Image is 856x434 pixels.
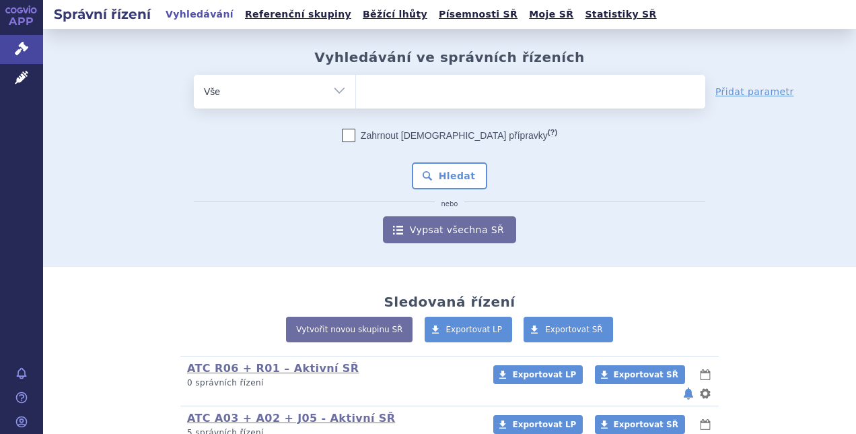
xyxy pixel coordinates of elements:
span: Exportovat LP [512,420,576,429]
p: 0 správních řízení [187,377,476,389]
a: Exportovat LP [493,365,583,384]
button: notifikace [682,385,695,402]
a: ATC R06 + R01 – Aktivní SŘ [187,362,359,375]
button: lhůty [699,367,712,383]
h2: Sledovaná řízení [384,294,515,310]
a: Vyhledávání [162,5,238,24]
a: Statistiky SŘ [581,5,660,24]
a: Exportovat LP [493,415,583,434]
a: Exportovat SŘ [524,317,613,342]
span: Exportovat SŘ [614,370,678,379]
a: Vypsat všechna SŘ [383,216,516,243]
a: Písemnosti SŘ [435,5,522,24]
i: nebo [435,200,465,208]
abbr: (?) [548,128,557,137]
button: lhůty [699,416,712,433]
a: ATC A03 + A02 + J05 - Aktivní SŘ [187,412,395,425]
a: Exportovat LP [425,317,513,342]
h2: Vyhledávání ve správních řízeních [314,49,585,65]
a: Exportovat SŘ [595,365,685,384]
a: Moje SŘ [525,5,577,24]
a: Vytvořit novou skupinu SŘ [286,317,413,342]
button: Hledat [412,162,488,189]
h2: Správní řízení [43,5,162,24]
a: Přidat parametr [715,85,794,98]
span: Exportovat LP [512,370,576,379]
a: Exportovat SŘ [595,415,685,434]
a: Běžící lhůty [359,5,431,24]
span: Exportovat SŘ [545,325,603,334]
span: Exportovat SŘ [614,420,678,429]
label: Zahrnout [DEMOGRAPHIC_DATA] přípravky [342,129,557,142]
span: Exportovat LP [446,325,503,334]
a: Referenční skupiny [241,5,355,24]
button: nastavení [699,385,712,402]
